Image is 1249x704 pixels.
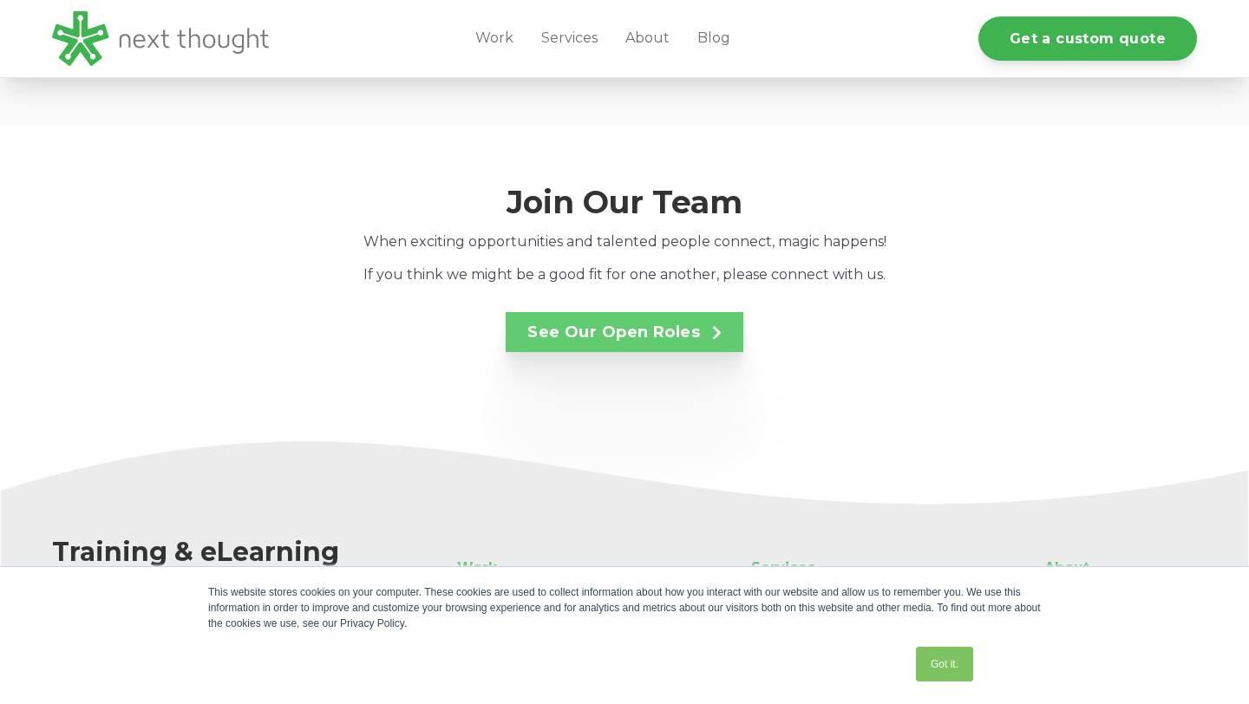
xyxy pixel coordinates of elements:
[165,264,1084,286] p: If you think we might be a good fit for one another, please connect with us.
[506,312,743,352] a: See Our Open Roles
[916,647,973,681] a: Got it.
[165,231,1084,253] p: When exciting opportunities and talented people connect, magic happens!
[1030,551,1197,689] div: Navigation Menu
[737,551,1002,585] a: Services
[208,584,1041,631] div: This website stores cookies on your computer. These cookies are used to collect information about...
[978,16,1197,61] a: Get a custom quote
[1030,551,1197,585] a: About
[52,536,339,599] span: Training & eLearning Content
[52,11,269,66] img: LG - NextThought Logo
[165,185,1084,220] h2: Join Our Team
[443,551,703,585] a: Work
